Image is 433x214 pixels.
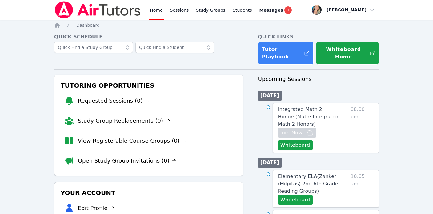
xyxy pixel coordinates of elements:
[278,106,339,127] span: Integrated Math 2 Honors ( Math: Integrated Math 2 Honors )
[59,187,238,198] h3: Your Account
[278,140,313,150] button: Whiteboard
[76,22,100,28] a: Dashboard
[59,80,238,91] h3: Tutoring Opportunities
[259,7,283,13] span: Messages
[258,91,282,101] li: [DATE]
[278,106,348,128] a: Integrated Math 2 Honors(Math: Integrated Math 2 Honors)
[78,137,187,145] a: View Registerable Course Groups (0)
[284,6,292,14] span: 1
[278,173,348,195] a: Elementary ELA(Zanker (Milpitas) 2nd-6th Grade Reading Groups)
[316,42,379,65] button: Whiteboard Home
[351,173,374,205] span: 10:05 am
[78,157,177,165] a: Open Study Group Invitations (0)
[54,42,133,53] input: Quick Find a Study Group
[351,106,374,150] span: 08:00 pm
[54,33,243,41] h4: Quick Schedule
[135,42,214,53] input: Quick Find a Student
[258,75,379,83] h3: Upcoming Sessions
[278,128,316,138] button: Join Now
[76,23,100,28] span: Dashboard
[54,1,141,18] img: Air Tutors
[280,129,303,137] span: Join Now
[258,158,282,168] li: [DATE]
[258,33,379,41] h4: Quick Links
[54,22,379,28] nav: Breadcrumb
[78,117,170,125] a: Study Group Replacements (0)
[258,42,314,65] a: Tutor Playbook
[78,97,150,105] a: Requested Sessions (0)
[278,173,338,194] span: Elementary ELA ( Zanker (Milpitas) 2nd-6th Grade Reading Groups )
[78,204,115,212] a: Edit Profile
[278,195,313,205] button: Whiteboard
